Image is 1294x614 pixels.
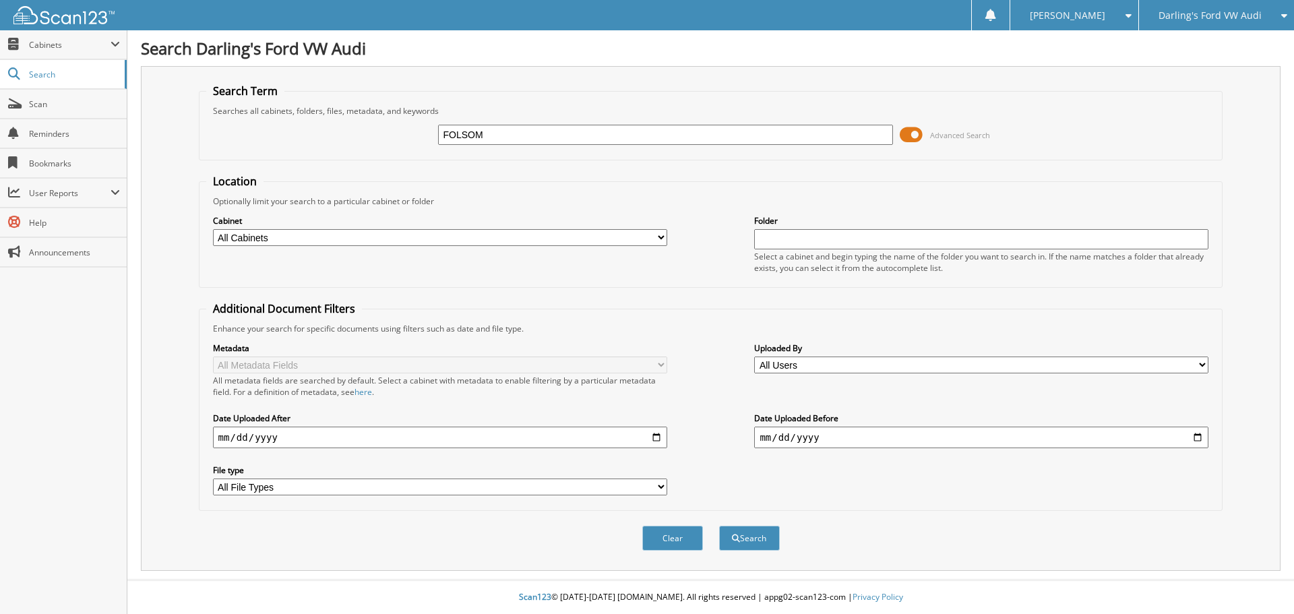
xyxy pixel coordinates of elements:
button: Clear [642,526,703,551]
span: Reminders [29,128,120,140]
span: Scan123 [519,591,551,603]
div: Select a cabinet and begin typing the name of the folder you want to search in. If the name match... [754,251,1208,274]
div: All metadata fields are searched by default. Select a cabinet with metadata to enable filtering b... [213,375,667,398]
label: Date Uploaded Before [754,412,1208,424]
span: [PERSON_NAME] [1030,11,1105,20]
label: Metadata [213,342,667,354]
label: Uploaded By [754,342,1208,354]
iframe: Chat Widget [1227,549,1294,614]
label: Date Uploaded After [213,412,667,424]
div: Enhance your search for specific documents using filters such as date and file type. [206,323,1216,334]
h1: Search Darling's Ford VW Audi [141,37,1281,59]
span: Advanced Search [930,130,990,140]
div: Optionally limit your search to a particular cabinet or folder [206,195,1216,207]
span: Scan [29,98,120,110]
div: Searches all cabinets, folders, files, metadata, and keywords [206,105,1216,117]
span: Announcements [29,247,120,258]
a: here [355,386,372,398]
legend: Additional Document Filters [206,301,362,316]
button: Search [719,526,780,551]
span: Bookmarks [29,158,120,169]
legend: Location [206,174,264,189]
label: Cabinet [213,215,667,226]
span: Cabinets [29,39,111,51]
img: scan123-logo-white.svg [13,6,115,24]
span: Help [29,217,120,228]
label: Folder [754,215,1208,226]
input: end [754,427,1208,448]
div: © [DATE]-[DATE] [DOMAIN_NAME]. All rights reserved | appg02-scan123-com | [127,581,1294,614]
legend: Search Term [206,84,284,98]
label: File type [213,464,667,476]
span: Search [29,69,118,80]
a: Privacy Policy [853,591,903,603]
span: Darling's Ford VW Audi [1159,11,1262,20]
span: User Reports [29,187,111,199]
input: start [213,427,667,448]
